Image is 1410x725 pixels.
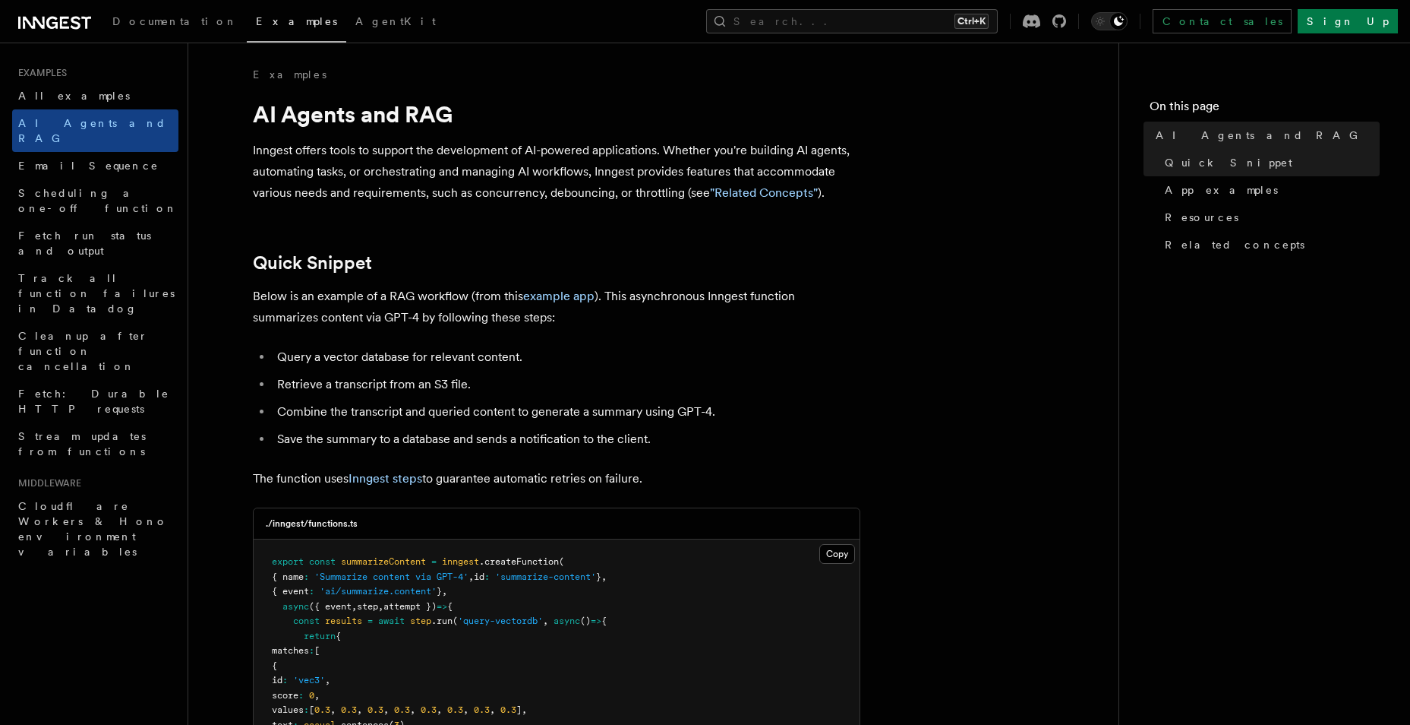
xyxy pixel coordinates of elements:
[1159,231,1380,258] a: Related concepts
[12,264,178,322] a: Track all function failures in Datadog
[474,571,484,582] span: id
[474,704,490,715] span: 0.3
[706,9,998,33] button: Search...Ctrl+K
[349,471,422,486] a: Inngest steps
[341,556,426,567] span: summarizeContent
[437,601,447,612] span: =>
[437,586,442,597] span: }
[309,704,314,715] span: [
[421,704,437,715] span: 0.3
[282,601,309,612] span: async
[378,601,383,612] span: ,
[253,100,860,128] h1: AI Agents and RAG
[18,430,146,457] span: Stream updates from functions
[336,631,341,641] span: {
[954,14,989,29] kbd: Ctrl+K
[516,704,522,715] span: ]
[1159,176,1380,204] a: App examples
[559,556,564,567] span: (
[12,179,178,222] a: Scheduling a one-off function
[18,117,166,144] span: AI Agents and RAG
[272,704,304,715] span: values
[314,571,468,582] span: 'Summarize content via GPT-4'
[1165,237,1304,252] span: Related concepts
[1165,182,1278,198] span: App examples
[479,556,559,567] span: .createFunction
[18,230,151,257] span: Fetch run status and output
[309,586,314,597] span: :
[309,645,314,656] span: :
[410,616,431,626] span: step
[293,616,320,626] span: const
[272,675,282,685] span: id
[304,571,309,582] span: :
[18,90,130,102] span: All examples
[554,616,580,626] span: async
[18,187,178,214] span: Scheduling a one-off function
[273,429,860,450] li: Save the summary to a database and sends a notification to the client.
[253,468,860,489] p: The function uses to guarantee automatic retries on failure.
[304,704,309,715] span: :
[314,704,330,715] span: 0.3
[580,616,591,626] span: ()
[253,286,860,328] p: Below is an example of a RAG workflow (from this ). This asynchronous Inngest function summarizes...
[468,571,474,582] span: ,
[298,690,304,701] span: :
[314,690,320,701] span: ,
[293,675,325,685] span: 'vec3'
[596,571,601,582] span: }
[490,704,495,715] span: ,
[357,704,362,715] span: ,
[357,601,378,612] span: step
[253,140,860,204] p: Inngest offers tools to support the development of AI-powered applications. Whether you're buildi...
[266,518,358,530] h3: ./inngest/functions.ts
[1165,155,1292,170] span: Quick Snippet
[431,616,453,626] span: .run
[453,616,458,626] span: (
[247,5,346,43] a: Examples
[309,601,352,612] span: ({ event
[522,704,527,715] span: ,
[341,704,357,715] span: 0.3
[272,586,309,597] span: { event
[367,704,383,715] span: 0.3
[282,675,288,685] span: :
[304,631,336,641] span: return
[1298,9,1398,33] a: Sign Up
[431,556,437,567] span: =
[273,374,860,395] li: Retrieve a transcript from an S3 file.
[309,556,336,567] span: const
[18,330,148,372] span: Cleanup after function cancellation
[272,660,277,671] span: {
[447,601,453,612] span: {
[1156,128,1366,143] span: AI Agents and RAG
[495,571,596,582] span: 'summarize-content'
[12,322,178,380] a: Cleanup after function cancellation
[710,185,818,200] a: "Related Concepts"
[410,704,415,715] span: ,
[272,556,304,567] span: export
[325,616,362,626] span: results
[18,388,169,415] span: Fetch: Durable HTTP requests
[12,222,178,264] a: Fetch run status and output
[12,109,178,152] a: AI Agents and RAG
[325,675,330,685] span: ,
[309,690,314,701] span: 0
[253,67,326,82] a: Examples
[458,616,543,626] span: 'query-vectordb'
[591,616,601,626] span: =>
[394,704,410,715] span: 0.3
[543,616,548,626] span: ,
[1159,204,1380,231] a: Resources
[383,601,437,612] span: attempt })
[442,586,447,597] span: ,
[437,704,442,715] span: ,
[601,616,607,626] span: {
[463,704,468,715] span: ,
[256,15,337,27] span: Examples
[378,616,405,626] span: await
[1159,149,1380,176] a: Quick Snippet
[1150,97,1380,122] h4: On this page
[272,571,304,582] span: { name
[500,704,516,715] span: 0.3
